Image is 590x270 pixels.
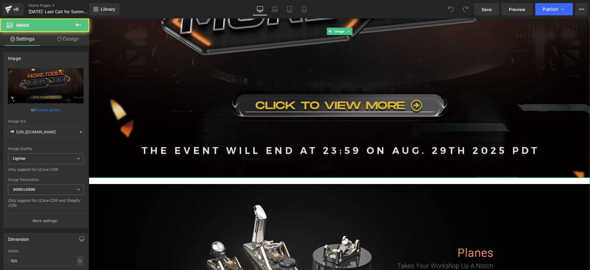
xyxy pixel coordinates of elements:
button: More settings [4,213,88,228]
span: Library [101,6,115,12]
div: % [77,257,83,265]
button: Undo [445,3,457,15]
button: Publish [535,3,573,15]
span: Publish [543,7,558,12]
div: Image [8,52,21,61]
b: Lighter [13,156,26,161]
button: More [575,3,588,15]
a: Tablet [282,3,297,15]
div: Width [8,249,84,253]
div: Image Resolution [8,178,84,182]
span: [DATE]: Last Call for Summer Savings [29,9,88,14]
a: v6 [2,3,24,15]
div: Image Src [8,119,84,123]
div: Dimension [8,233,29,242]
a: Home Pages [29,3,99,8]
span: Save [482,6,492,13]
div: Image Quality [8,147,84,151]
div: v6 [12,5,20,13]
span: Image [244,9,257,17]
div: Only support for UCare CDN [8,167,84,176]
a: Preview [502,3,533,15]
button: Redo [459,3,472,15]
input: Link [8,127,84,137]
a: Desktop [253,3,267,15]
span: Preview [509,6,525,13]
a: Browse gallery [35,104,61,115]
b: 3000x3000 [13,187,35,192]
a: Expand / Collapse [257,9,263,17]
div: Only support for UCare CDN and Shopify CDN [8,198,84,212]
span: Image [16,23,29,28]
a: New Library [89,3,120,15]
div: or [8,107,84,113]
p: More settings [33,218,57,224]
a: Design [46,32,90,46]
input: auto [8,256,84,266]
a: Mobile [297,3,312,15]
a: Laptop [267,3,282,15]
